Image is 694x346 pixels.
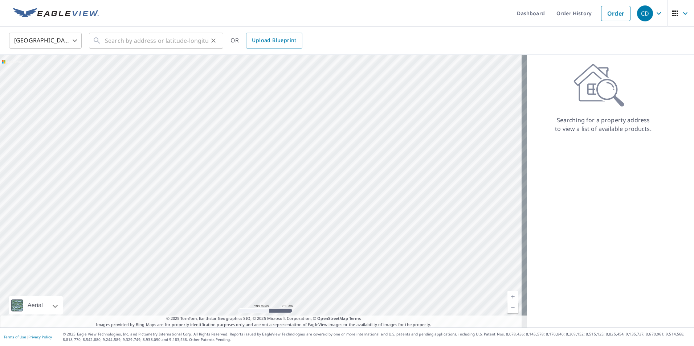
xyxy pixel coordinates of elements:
img: EV Logo [13,8,99,19]
a: Current Level 5, Zoom Out [507,302,518,313]
a: Upload Blueprint [246,33,302,49]
span: © 2025 TomTom, Earthstar Geographics SIO, © 2025 Microsoft Corporation, © [166,316,361,322]
a: OpenStreetMap [317,316,348,321]
a: Terms of Use [4,334,26,339]
a: Current Level 5, Zoom In [507,291,518,302]
a: Privacy Policy [28,334,52,339]
div: Aerial [9,296,63,314]
button: Clear [208,36,219,46]
p: | [4,335,52,339]
a: Terms [349,316,361,321]
p: Searching for a property address to view a list of available products. [555,116,652,133]
div: CD [637,5,653,21]
div: [GEOGRAPHIC_DATA] [9,30,82,51]
div: OR [230,33,302,49]
input: Search by address or latitude-longitude [105,30,208,51]
span: Upload Blueprint [252,36,296,45]
div: Aerial [25,296,45,314]
p: © 2025 Eagle View Technologies, Inc. and Pictometry International Corp. All Rights Reserved. Repo... [63,331,690,342]
a: Order [601,6,630,21]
